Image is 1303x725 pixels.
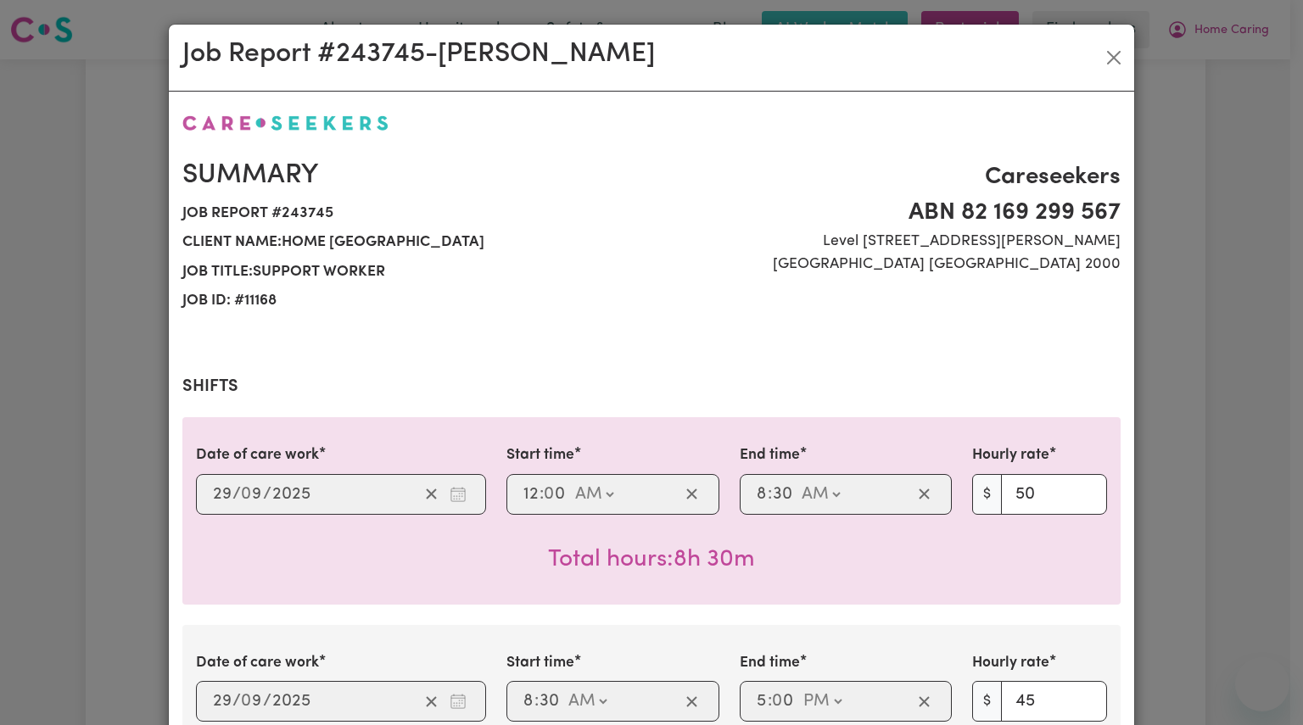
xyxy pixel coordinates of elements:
[662,231,1121,253] span: Level [STREET_ADDRESS][PERSON_NAME]
[768,485,772,504] span: :
[662,254,1121,276] span: [GEOGRAPHIC_DATA] [GEOGRAPHIC_DATA] 2000
[271,482,311,507] input: ----
[418,689,445,714] button: Clear date
[545,482,567,507] input: --
[445,689,472,714] button: Enter the date of care work
[212,482,232,507] input: --
[972,652,1049,674] label: Hourly rate
[182,199,641,228] span: Job report # 243745
[182,159,641,192] h2: Summary
[182,376,1121,397] h2: Shifts
[445,482,472,507] button: Enter the date of care work
[232,692,241,711] span: /
[182,228,641,257] span: Client name: Home [GEOGRAPHIC_DATA]
[506,444,574,466] label: Start time
[540,485,544,504] span: :
[196,652,319,674] label: Date of care work
[773,689,795,714] input: --
[242,689,263,714] input: --
[182,115,389,131] img: Careseekers logo
[523,689,534,714] input: --
[768,692,772,711] span: :
[1100,44,1127,71] button: Close
[662,159,1121,195] span: Careseekers
[662,195,1121,231] span: ABN 82 169 299 567
[534,692,539,711] span: :
[523,482,540,507] input: --
[241,693,251,710] span: 0
[772,693,782,710] span: 0
[740,444,800,466] label: End time
[740,652,800,674] label: End time
[242,482,263,507] input: --
[196,444,319,466] label: Date of care work
[182,258,641,287] span: Job title: Support Worker
[772,482,793,507] input: --
[1235,657,1289,711] iframe: Button to launch messaging window
[271,689,311,714] input: ----
[544,486,554,503] span: 0
[548,548,755,572] span: Total hours worked: 8 hours 30 minutes
[263,485,271,504] span: /
[182,38,655,70] h2: Job Report # 243745 - [PERSON_NAME]
[212,689,232,714] input: --
[506,652,574,674] label: Start time
[241,486,251,503] span: 0
[539,689,560,714] input: --
[756,482,768,507] input: --
[182,287,641,315] span: Job ID: # 11168
[972,474,1002,515] span: $
[972,681,1002,722] span: $
[418,482,445,507] button: Clear date
[972,444,1049,466] label: Hourly rate
[756,689,768,714] input: --
[232,485,241,504] span: /
[263,692,271,711] span: /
